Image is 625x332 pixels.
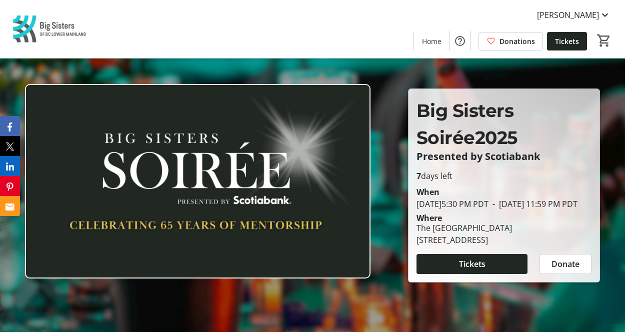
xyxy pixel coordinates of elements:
span: - [488,198,499,209]
span: [DATE] 11:59 PM PDT [488,198,577,209]
span: Tickets [555,36,579,46]
button: Help [450,31,470,51]
p: Big Sisters Soirée [416,97,592,151]
span: [DATE] 5:30 PM PDT [416,198,488,209]
button: [PERSON_NAME] [529,7,619,23]
button: Cart [595,31,613,49]
span: [PERSON_NAME] [537,9,599,21]
div: The [GEOGRAPHIC_DATA] [416,222,512,234]
p: Presented by Scotiabank [416,151,592,162]
button: Tickets [416,254,528,274]
span: Home [422,36,441,46]
span: Donations [499,36,535,46]
span: 2025 [475,126,517,148]
div: [STREET_ADDRESS] [416,234,512,246]
span: Donate [551,258,579,270]
a: Donations [478,32,543,50]
p: days left [416,170,592,182]
img: Campaign CTA Media Photo [25,84,370,278]
a: Home [414,32,449,50]
span: 7 [416,170,421,181]
a: Tickets [547,32,587,50]
img: Big Sisters of BC Lower Mainland's Logo [6,4,95,54]
button: Donate [539,254,591,274]
div: When [416,186,439,198]
span: Tickets [459,258,485,270]
div: Where [416,214,442,222]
